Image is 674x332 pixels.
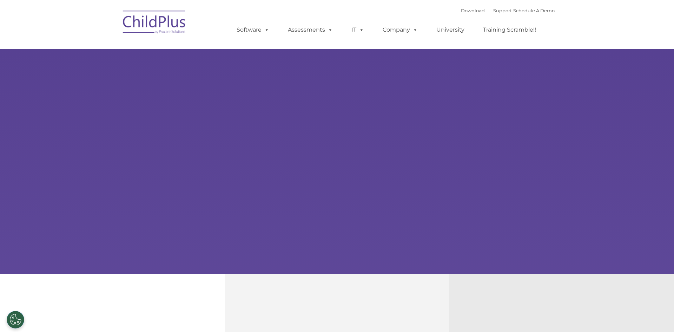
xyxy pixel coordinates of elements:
a: Software [230,23,276,37]
font: | [461,8,555,13]
a: Company [376,23,425,37]
a: Download [461,8,485,13]
a: Assessments [281,23,340,37]
a: University [429,23,471,37]
a: Training Scramble!! [476,23,543,37]
a: IT [344,23,371,37]
a: Schedule A Demo [513,8,555,13]
button: Cookies Settings [7,311,24,328]
a: Support [493,8,512,13]
img: ChildPlus by Procare Solutions [119,6,190,41]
